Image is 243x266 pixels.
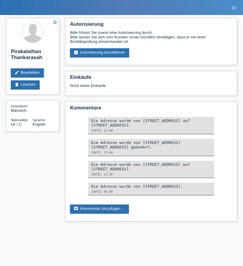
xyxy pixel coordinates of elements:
[70,48,129,57] a: assignment_turned_inAutorisierung durchführen
[228,6,240,9] a: menu
[70,74,232,83] h2: Einkäufe
[91,173,211,176] div: [DATE] 23:36
[231,5,237,11] i: menu
[91,190,211,193] div: [DATE] 06:00
[91,118,211,127] div: Die Adresse wurde von [STREET_ADDRESS] auf [STREET_ADDRESS].
[11,118,27,122] span: Nationalität
[91,140,211,149] div: Die Adresse wurde von [STREET_ADDRESS] [STREET_ADDRESS] geändert.
[14,82,19,87] i: delete
[33,118,45,122] span: Sprache
[70,205,129,214] a: commentKommentar hinzufügen ...
[11,104,33,113] div: Männlich
[70,21,232,30] h2: Autorisierung
[52,19,58,26] a: star_border
[11,49,54,64] h2: Pirakalathan Thankarasah
[14,70,19,75] i: edit
[91,184,211,189] div: Die Adresse wurde von [STREET_ADDRESS].
[33,122,46,127] span: English
[52,19,58,25] i: star_border
[70,30,232,44] div: Bitte führen Sie zuerst eine Autorisierung durch. Bitte lassen Sie sich vom Kunden vorab mündlich...
[91,129,211,132] div: [DATE] 12:00
[74,50,78,55] i: assignment_turned_in
[11,80,40,89] a: deleteLöschen
[11,104,27,108] span: Geschlecht
[70,83,232,92] div: Noch keine Einkäufe
[91,162,211,171] div: Die Adresse wurde von [STREET_ADDRESS] auf [STREET_ADDRESS].
[74,206,78,211] i: comment
[11,68,44,77] a: editBearbeiten
[11,122,22,127] span: Sri Lanka / C / 14.05.2018
[70,105,232,114] h2: Kommentare
[91,151,211,154] div: [DATE] 12:06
